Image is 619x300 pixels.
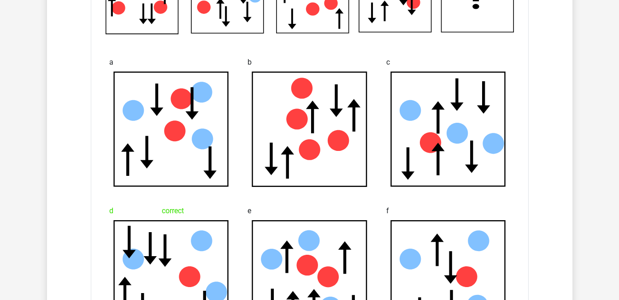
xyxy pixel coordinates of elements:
[248,53,252,72] span: b
[109,202,233,220] div: correct
[386,202,389,220] span: f
[248,202,251,220] span: e
[386,53,390,72] span: c
[109,53,113,72] span: a
[109,202,113,220] span: d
